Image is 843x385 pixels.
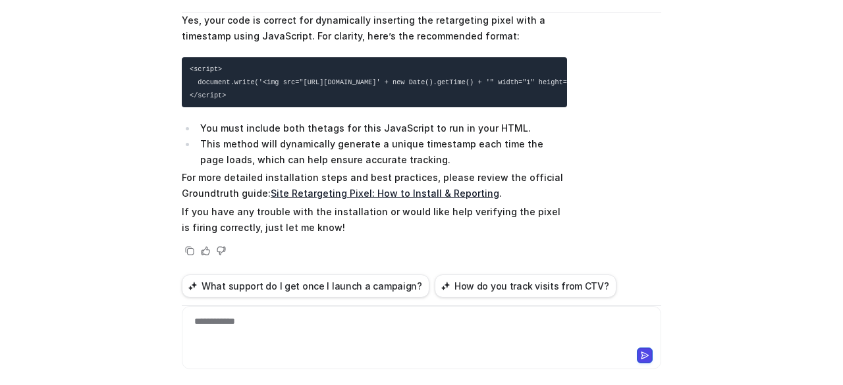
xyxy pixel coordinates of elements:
li: You must include both the tags for this JavaScript to run in your HTML. [196,120,567,136]
p: If you have any trouble with the installation or would like help verifying the pixel is firing co... [182,204,567,236]
p: For more detailed installation steps and best practices, please review the official Groundtruth g... [182,170,567,201]
button: What support do I get once I launch a campaign? [182,274,429,297]
code: <script> document.write('<img src="[URL][DOMAIN_NAME]' + new Date().getTime() + '" width="1" heig... [190,65,689,99]
p: Yes, your code is correct for dynamically inserting the retargeting pixel with a timestamp using ... [182,13,567,44]
li: This method will dynamically generate a unique timestamp each time the page loads, which can help... [196,136,567,168]
a: Site Retargeting Pixel: How to Install & Reporting [271,188,499,199]
button: How do you track visits from CTV? [435,274,616,297]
